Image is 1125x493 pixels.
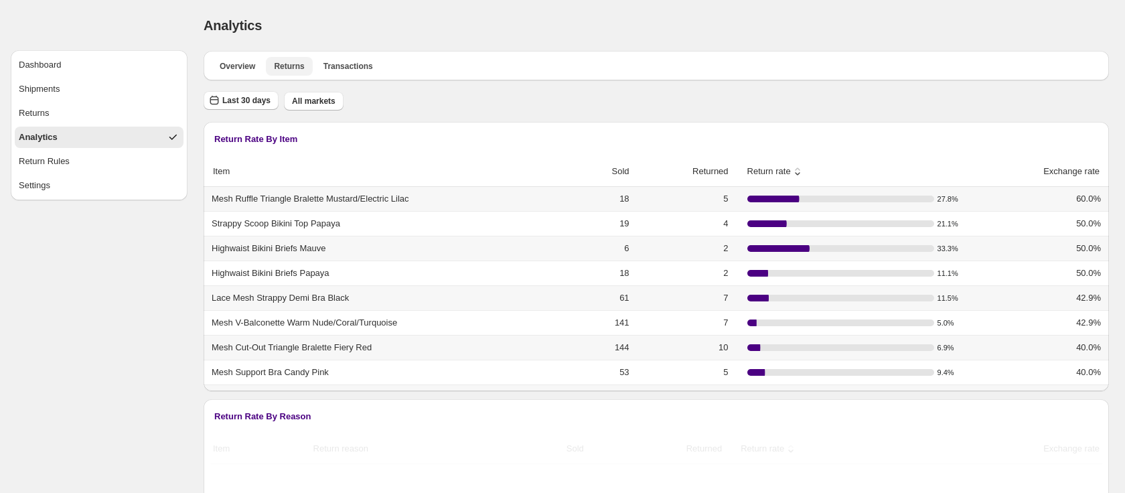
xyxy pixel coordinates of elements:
[551,436,586,462] button: Sold
[671,436,724,462] button: Returned
[566,261,633,285] td: 18
[937,291,972,305] span: 11.5 %
[566,360,633,384] td: 53
[937,217,972,230] span: 21.1 %
[566,310,633,335] td: 141
[966,285,1109,310] td: 42.9%
[19,107,50,120] div: Returns
[212,341,372,354] span: Mesh Cut-Out Triangle Bralette Fiery Red
[633,261,733,285] td: 2
[211,436,245,462] button: Item
[204,18,262,33] span: Analytics
[677,159,730,184] button: Returned
[633,236,733,261] td: 2
[633,384,733,409] td: 8
[728,436,800,462] button: sort ascending byReturn rate
[212,267,329,280] span: Highwaist Bikini Briefs Papaya
[274,61,304,72] span: Returns
[633,211,733,236] td: 4
[966,310,1109,335] td: 42.9%
[222,95,271,106] span: Last 30 days
[966,360,1109,384] td: 40.0%
[566,335,633,360] td: 144
[633,285,733,310] td: 7
[15,54,183,76] button: Dashboard
[566,187,633,211] td: 18
[937,316,972,330] span: 5.0 %
[212,366,329,379] span: Mesh Support Bra Candy Pink
[937,242,972,255] span: 33.3 %
[292,96,335,107] span: All markets
[1028,159,1102,184] button: Exchange rate
[566,236,633,261] td: 6
[937,391,972,404] span: 9.1 %
[730,442,784,455] span: Return rate
[323,61,373,72] span: Transactions
[633,187,733,211] td: 5
[19,179,50,192] div: Settings
[937,192,972,206] span: 27.8 %
[735,159,806,184] button: sort ascending byReturn rate
[633,310,733,335] td: 7
[937,267,972,280] span: 11.1 %
[966,187,1109,211] td: 60.0%
[1028,436,1102,462] button: Exchange rate
[211,159,245,184] button: Item
[212,217,340,230] span: Strappy Scoop Bikini Top Papaya
[284,92,344,111] button: All markets
[214,410,1098,423] h3: Return Rate By Reason
[966,384,1109,409] td: 37.5%
[966,211,1109,236] td: 50.0%
[212,192,409,206] span: Mesh Ruffle Triangle Bralette Mustard/Electric Lilac
[15,78,183,100] button: Shipments
[566,384,633,409] td: 88
[966,335,1109,360] td: 40.0%
[204,91,279,110] button: Last 30 days
[15,102,183,124] button: Returns
[220,61,255,72] span: Overview
[214,133,1098,146] h3: Return Rate By Item
[633,335,733,360] td: 10
[212,242,326,255] span: Highwaist Bikini Briefs Mauve
[311,436,384,462] button: Return reason
[212,391,349,404] span: Lace Mesh Triangle Bralette Apricot
[966,236,1109,261] td: 50.0%
[212,291,349,305] span: Lace Mesh Strappy Demi Bra Black
[633,360,733,384] td: 5
[15,151,183,172] button: Return Rules
[566,285,633,310] td: 61
[937,366,972,379] span: 9.4 %
[937,341,972,354] span: 6.9 %
[19,82,60,96] div: Shipments
[15,175,183,196] button: Settings
[597,159,631,184] button: Sold
[19,58,62,72] div: Dashboard
[19,131,58,144] div: Analytics
[15,127,183,148] button: Analytics
[19,155,70,168] div: Return Rules
[966,261,1109,285] td: 50.0%
[566,211,633,236] td: 19
[212,316,397,330] span: Mesh V-Balconette Warm Nude/Coral/Turquoise
[737,165,791,178] span: Return rate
